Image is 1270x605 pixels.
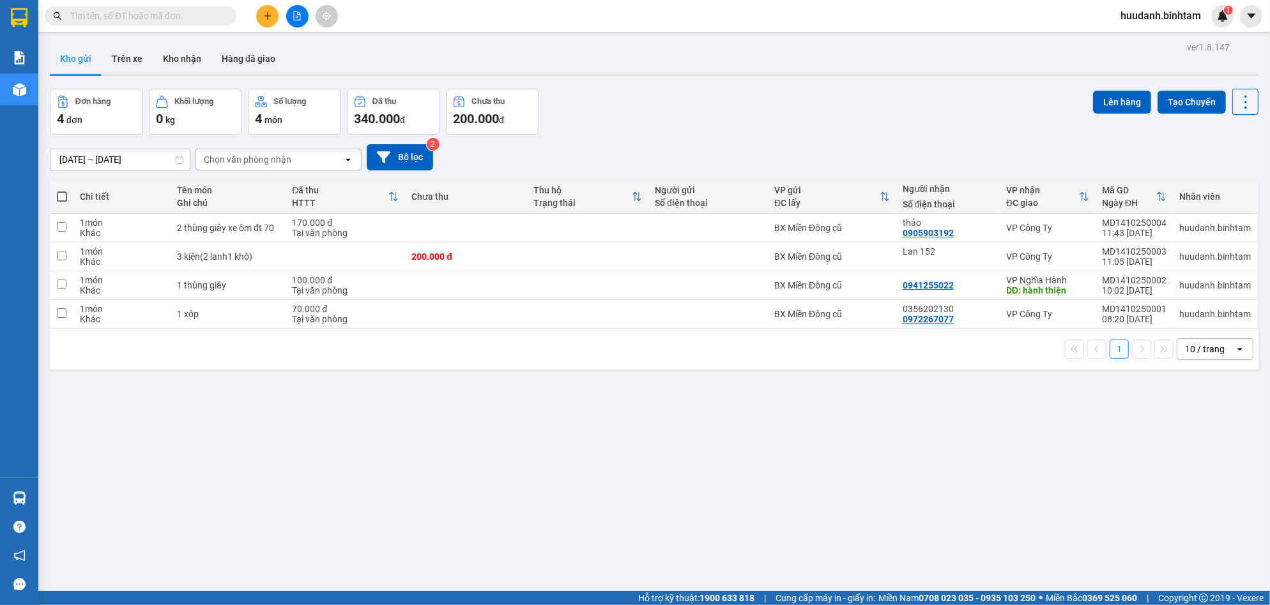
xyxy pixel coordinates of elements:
[248,89,340,135] button: Số lượng4món
[1199,594,1208,602] span: copyright
[1102,246,1167,257] div: MD1410250003
[400,115,405,125] span: đ
[316,5,338,27] button: aim
[204,153,291,166] div: Chọn văn phòng nhận
[111,91,175,103] span: 0905903192 -
[471,97,505,106] div: Chưa thu
[1110,8,1211,24] span: huudanh.binhtam
[776,591,875,605] span: Cung cấp máy in - giấy in:
[774,198,880,208] div: ĐC lấy
[102,43,153,74] button: Trên xe
[50,43,102,74] button: Kho gửi
[5,91,175,103] span: Nhận:
[1006,275,1089,285] div: VP Nghĩa Hành
[80,218,164,228] div: 1 món
[1179,251,1251,262] div: huudanh.binhtam
[1006,223,1089,233] div: VP Công Ty
[1224,6,1233,15] sup: 1
[45,45,173,69] span: BX Miền Đông cũ ĐT:
[165,115,175,125] span: kg
[1039,595,1043,601] span: ⚪️
[13,521,26,533] span: question-circle
[1187,40,1230,54] div: ver 1.8.147
[292,228,399,238] div: Tại văn phòng
[1102,314,1167,324] div: 08:20 [DATE]
[1110,340,1129,359] button: 1
[700,593,754,603] strong: 1900 633 818
[1102,198,1156,208] div: Ngày ĐH
[177,251,279,262] div: 3 kiện(2 lanh1 khô)
[1082,593,1137,603] strong: 0369 525 060
[1240,5,1262,27] button: caret-down
[80,304,164,314] div: 1 món
[45,7,173,43] strong: CÔNG TY CP BÌNH TÂM
[264,115,282,125] span: món
[13,491,26,505] img: warehouse-icon
[75,97,111,106] div: Đơn hàng
[903,304,993,314] div: 0356202130
[293,11,302,20] span: file-add
[24,73,109,86] span: BX Miền Đông cũ -
[5,73,24,86] span: Gửi:
[5,10,43,67] img: logo
[1179,191,1251,202] div: Nhân viên
[903,280,954,290] div: 0941255022
[1102,185,1156,195] div: Mã GD
[411,191,520,202] div: Chưa thu
[80,275,164,285] div: 1 món
[343,154,353,165] svg: open
[1102,218,1167,228] div: MD1410250004
[499,115,504,125] span: đ
[153,43,211,74] button: Kho nhận
[774,280,890,290] div: BX Miền Đông cũ
[292,198,388,208] div: HTTT
[149,89,241,135] button: Khối lượng0kg
[292,304,399,314] div: 70.000 đ
[80,246,164,257] div: 1 món
[273,97,306,106] div: Số lượng
[903,314,954,324] div: 0972267077
[13,578,26,590] span: message
[354,111,400,126] span: 340.000
[655,185,761,195] div: Người gửi
[1102,228,1167,238] div: 11:43 [DATE]
[53,11,62,20] span: search
[177,185,279,195] div: Tên món
[768,180,896,214] th: Toggle SortBy
[50,149,190,170] input: Select a date range.
[1046,591,1137,605] span: Miền Bắc
[292,218,399,228] div: 170.000 đ
[903,184,993,194] div: Người nhận
[50,89,142,135] button: Đơn hàng4đơn
[533,185,632,195] div: Thu hộ
[1000,180,1096,214] th: Toggle SortBy
[427,138,440,151] sup: 2
[1096,180,1173,214] th: Toggle SortBy
[13,51,26,64] img: solution-icon
[903,246,993,257] div: Lan 152
[774,223,890,233] div: BX Miền Đông cũ
[1102,257,1167,267] div: 11:05 [DATE]
[1102,304,1167,314] div: MD1410250001
[1147,591,1149,605] span: |
[453,111,499,126] span: 200.000
[13,549,26,562] span: notification
[57,111,64,126] span: 4
[903,199,993,209] div: Số điện thoại
[80,191,164,202] div: Chi tiết
[638,591,754,605] span: Hỗ trợ kỹ thuật:
[1179,223,1251,233] div: huudanh.binhtam
[1102,275,1167,285] div: MD1410250002
[292,275,399,285] div: 100.000 đ
[80,228,164,238] div: Khác
[1235,344,1245,354] svg: open
[286,5,309,27] button: file-add
[774,309,890,319] div: BX Miền Đông cũ
[878,591,1036,605] span: Miền Nam
[1226,6,1230,15] span: 1
[286,180,405,214] th: Toggle SortBy
[177,223,279,233] div: 2 thùng giây xe ôm đt 70
[764,591,766,605] span: |
[446,89,539,135] button: Chưa thu200.000đ
[177,198,279,208] div: Ghi chú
